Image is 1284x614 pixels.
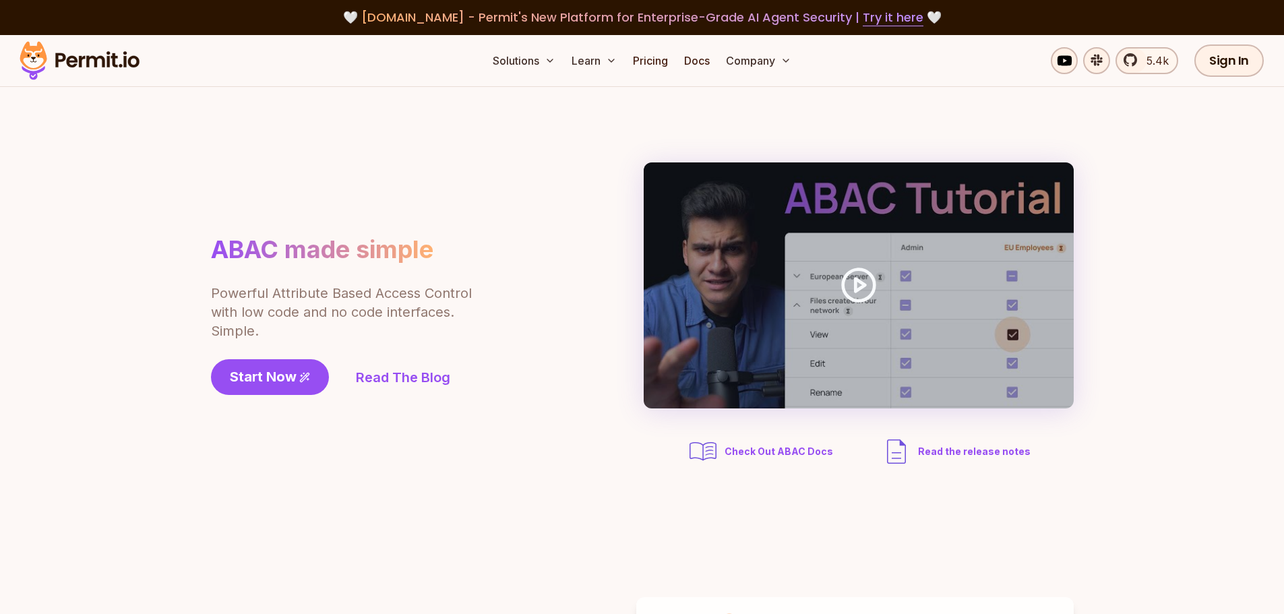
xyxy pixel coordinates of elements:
span: 5.4k [1138,53,1169,69]
h1: ABAC made simple [211,235,433,265]
a: Pricing [628,47,673,74]
span: Read the release notes [918,445,1031,458]
a: Sign In [1194,44,1264,77]
a: Start Now [211,359,329,395]
a: Try it here [863,9,923,26]
p: Powerful Attribute Based Access Control with low code and no code interfaces. Simple. [211,284,474,340]
a: Docs [679,47,715,74]
img: description [880,435,913,468]
a: Read the release notes [880,435,1031,468]
img: Permit logo [13,38,146,84]
a: 5.4k [1115,47,1178,74]
span: Check Out ABAC Docs [725,445,833,458]
a: Read The Blog [356,368,450,387]
button: Solutions [487,47,561,74]
div: 🤍 🤍 [32,8,1252,27]
a: Check Out ABAC Docs [687,435,837,468]
img: abac docs [687,435,719,468]
button: Company [721,47,797,74]
button: Learn [566,47,622,74]
span: Start Now [230,367,297,386]
span: [DOMAIN_NAME] - Permit's New Platform for Enterprise-Grade AI Agent Security | [361,9,923,26]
